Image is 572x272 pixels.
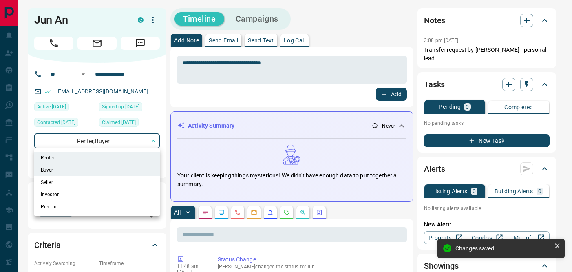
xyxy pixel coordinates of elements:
[34,176,160,188] li: Seller
[455,245,551,252] div: Changes saved
[34,188,160,201] li: Investor
[34,164,160,176] li: Buyer
[34,201,160,213] li: Precon
[34,152,160,164] li: Renter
